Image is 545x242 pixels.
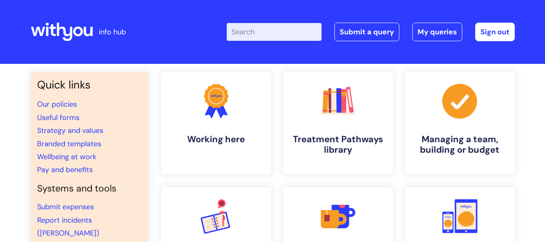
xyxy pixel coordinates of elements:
[411,134,508,156] h4: Managing a team, building or budget
[475,23,515,41] a: Sign out
[37,165,93,175] a: Pay and benefits
[405,72,515,174] a: Managing a team, building or budget
[37,139,101,149] a: Branded templates
[37,202,94,212] a: Submit expenses
[161,72,271,174] a: Working here
[37,183,142,194] h4: Systems and tools
[412,23,462,41] a: My queries
[290,134,386,156] h4: Treatment Pathways library
[283,72,393,174] a: Treatment Pathways library
[334,23,399,41] a: Submit a query
[37,215,99,238] a: Report incidents ([PERSON_NAME])
[37,78,142,91] h3: Quick links
[37,99,77,109] a: Our policies
[227,23,322,41] input: Search
[37,126,103,135] a: Strategy and values
[37,113,79,122] a: Useful forms
[227,23,515,41] div: | -
[168,134,265,145] h4: Working here
[37,152,96,162] a: Wellbeing at work
[99,25,126,38] p: info hub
